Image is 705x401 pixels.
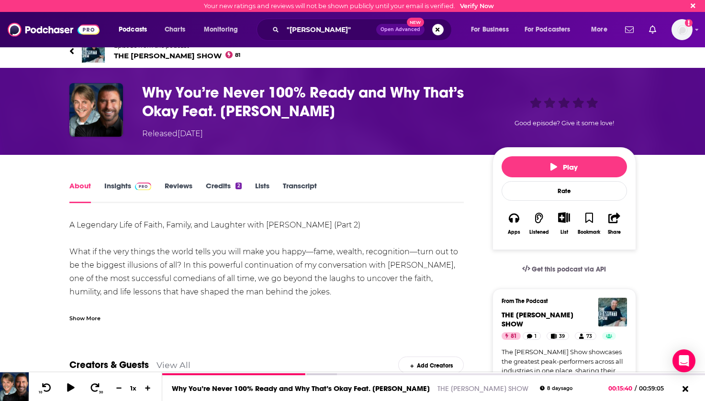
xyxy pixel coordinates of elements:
[39,390,42,394] span: 10
[550,163,578,172] span: Play
[376,24,425,35] button: Open AdvancedNew
[621,22,638,38] a: Show notifications dropdown
[157,360,190,370] a: View All
[502,206,526,241] button: Apps
[158,22,191,37] a: Charts
[204,2,494,10] div: Your new ratings and reviews will not be shown publicly until your email is verified.
[165,23,185,36] span: Charts
[437,384,528,393] a: THE [PERSON_NAME] SHOW
[69,40,636,63] a: THE ED MYLETT SHOWEpisode from the podcastTHE [PERSON_NAME] SHOW81
[502,181,627,201] div: Rate
[502,347,627,385] a: The [PERSON_NAME] Show showcases the greatest peak-performers across all industries in one place,...
[672,349,695,372] div: Open Intercom Messenger
[502,332,521,340] a: 81
[532,265,606,273] span: Get this podcast via API
[502,310,573,328] span: THE [PERSON_NAME] SHOW
[197,22,250,37] button: open menu
[515,119,614,127] span: Good episode? Give it some love!
[142,128,203,140] div: Released [DATE]
[685,19,693,27] svg: Email not verified
[172,384,430,393] a: Why You’re Never 100% Ready and Why That’s Okay Feat. [PERSON_NAME]
[554,212,574,223] button: Show More Button
[526,206,551,241] button: Listened
[523,332,541,340] a: 1
[586,332,592,341] span: 73
[283,22,376,37] input: Search podcasts, credits, & more...
[82,40,105,63] img: THE ED MYLETT SHOW
[112,22,159,37] button: open menu
[518,22,584,37] button: open menu
[591,23,607,36] span: More
[608,229,621,235] div: Share
[135,183,152,190] img: Podchaser Pro
[114,51,241,60] span: THE [PERSON_NAME] SHOW
[398,357,464,373] div: Add Creators
[671,19,693,40] img: User Profile
[598,298,627,326] img: THE ED MYLETT SHOW
[255,181,269,203] a: Lists
[8,21,100,39] img: Podchaser - Follow, Share and Rate Podcasts
[69,83,123,137] img: Why You’re Never 100% Ready and Why That’s Okay Feat. Jeff Foxworthy
[502,310,573,328] a: THE ED MYLETT SHOW
[540,386,572,391] div: 8 days ago
[559,332,565,341] span: 39
[407,18,424,27] span: New
[165,181,192,203] a: Reviews
[578,229,600,235] div: Bookmark
[502,156,627,177] button: Play
[637,385,673,392] span: 00:59:05
[575,332,596,340] a: 73
[635,385,637,392] span: /
[511,332,517,341] span: 81
[99,390,103,394] span: 30
[645,22,660,38] a: Show notifications dropdown
[119,23,147,36] span: Podcasts
[266,19,461,41] div: Search podcasts, credits, & more...
[125,384,142,392] div: 1 x
[671,19,693,40] button: Show profile menu
[204,23,238,36] span: Monitoring
[104,181,152,203] a: InsightsPodchaser Pro
[235,183,241,189] div: 2
[577,206,602,241] button: Bookmark
[529,229,549,235] div: Listened
[471,23,509,36] span: For Business
[87,382,105,394] button: 30
[560,229,568,235] div: List
[515,258,614,281] a: Get this podcast via API
[547,332,569,340] a: 39
[671,19,693,40] span: Logged in as kimmiveritas
[464,22,521,37] button: open menu
[37,382,55,394] button: 10
[535,332,537,341] span: 1
[502,298,619,304] h3: From The Podcast
[602,206,627,241] button: Share
[460,2,494,10] a: Verify Now
[283,181,317,203] a: Transcript
[525,23,571,36] span: For Podcasters
[142,83,477,120] h1: Why You’re Never 100% Ready and Why That’s Okay Feat. Jeff Foxworthy
[206,181,241,203] a: Credits2
[508,229,520,235] div: Apps
[380,27,420,32] span: Open Advanced
[69,181,91,203] a: About
[608,385,635,392] span: 00:15:40
[235,53,240,57] span: 81
[69,359,149,371] a: Creators & Guests
[551,206,576,241] div: Show More ButtonList
[584,22,619,37] button: open menu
